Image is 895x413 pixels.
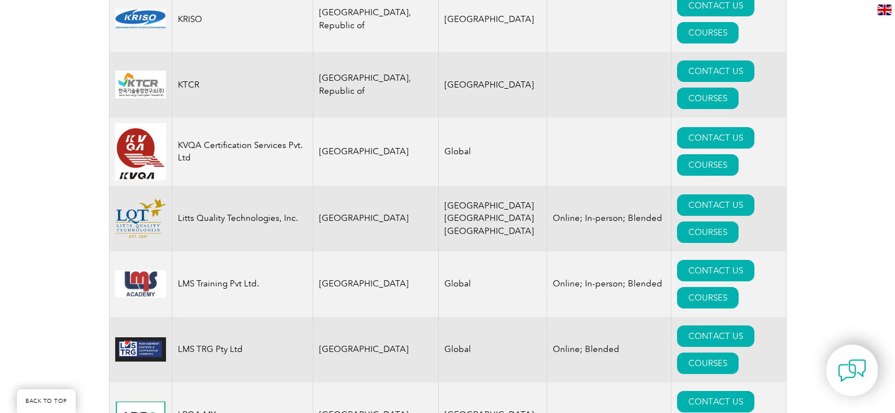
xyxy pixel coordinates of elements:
[547,251,671,317] td: Online; In-person; Blended
[115,123,166,180] img: 6330b304-576f-eb11-a812-00224815377e-logo.png
[547,317,671,382] td: Online; Blended
[677,194,754,216] a: CONTACT US
[877,5,892,15] img: en
[172,118,313,186] td: KVQA Certification Services Pvt. Ltd
[313,52,439,118] td: [GEOGRAPHIC_DATA], Republic of
[547,186,671,251] td: Online; In-person; Blended
[677,287,739,308] a: COURSES
[17,389,76,413] a: BACK TO TOP
[172,186,313,251] td: Litts Quality Technologies, Inc.
[115,5,166,33] img: 9644484e-636f-eb11-a812-002248153038-logo.gif
[115,199,166,238] img: d1e0a710-0d05-ea11-a811-000d3a79724a-logo.png
[439,118,547,186] td: Global
[115,337,166,362] img: c485e4a1-833a-eb11-a813-0022481469da-logo.jpg
[313,251,439,317] td: [GEOGRAPHIC_DATA]
[677,154,739,176] a: COURSES
[313,118,439,186] td: [GEOGRAPHIC_DATA]
[677,127,754,149] a: CONTACT US
[172,52,313,118] td: KTCR
[838,357,866,385] img: contact-chat.png
[115,71,166,98] img: 8fb97be4-9e14-ea11-a811-000d3a79722d-logo.jpg
[313,186,439,251] td: [GEOGRAPHIC_DATA]
[677,22,739,44] a: COURSES
[677,260,754,281] a: CONTACT US
[439,186,547,251] td: [GEOGRAPHIC_DATA] [GEOGRAPHIC_DATA] [GEOGRAPHIC_DATA]
[172,251,313,317] td: LMS Training Pvt Ltd.
[677,391,754,412] a: CONTACT US
[172,317,313,382] td: LMS TRG Pty Ltd
[677,88,739,109] a: COURSES
[439,52,547,118] td: [GEOGRAPHIC_DATA]
[439,317,547,382] td: Global
[115,270,166,298] img: 92573bc8-4c6f-eb11-a812-002248153038-logo.jpg
[439,251,547,317] td: Global
[677,353,739,374] a: COURSES
[313,317,439,382] td: [GEOGRAPHIC_DATA]
[677,325,754,347] a: CONTACT US
[677,221,739,243] a: COURSES
[677,60,754,82] a: CONTACT US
